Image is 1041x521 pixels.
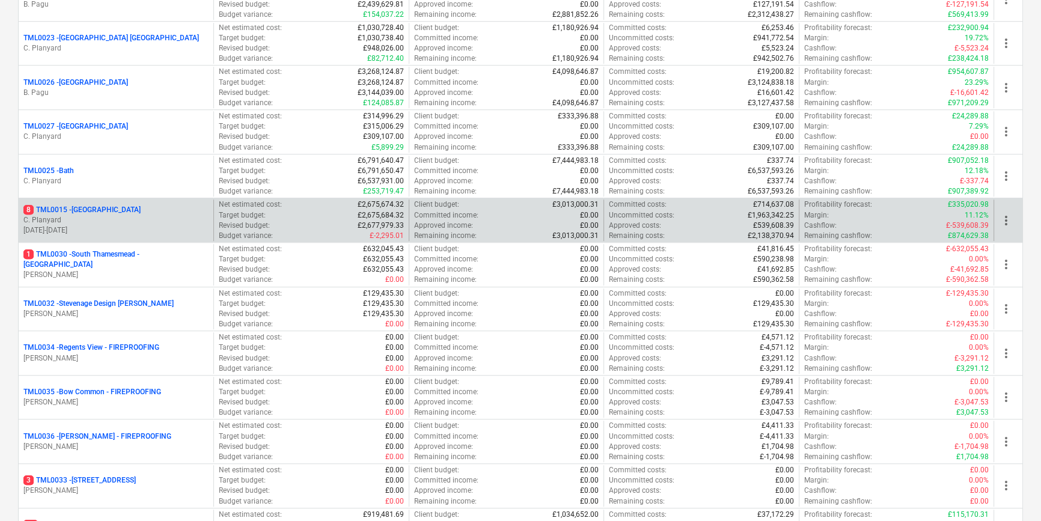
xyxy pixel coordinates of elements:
[23,486,209,496] p: [PERSON_NAME]
[580,121,599,132] p: £0.00
[363,132,404,142] p: £309,107.00
[414,264,473,275] p: Approved income :
[385,319,404,329] p: £0.00
[609,264,661,275] p: Approved costs :
[609,166,674,176] p: Uncommitted costs :
[414,221,473,231] p: Approved income :
[358,67,404,77] p: £3,268,124.87
[358,166,404,176] p: £6,791,650.47
[23,442,209,452] p: [PERSON_NAME]
[580,244,599,254] p: £0.00
[219,186,273,197] p: Budget variance :
[609,288,667,299] p: Committed costs :
[999,124,1013,139] span: more_vert
[609,176,661,186] p: Approved costs :
[363,98,404,108] p: £124,085.87
[609,121,674,132] p: Uncommitted costs :
[363,288,404,299] p: £129,435.30
[23,121,128,132] p: TML0027 - [GEOGRAPHIC_DATA]
[552,53,599,64] p: £1,180,926.94
[804,332,872,343] p: Profitability forecast :
[753,200,794,210] p: £714,637.08
[999,302,1013,316] span: more_vert
[580,210,599,221] p: £0.00
[609,299,674,309] p: Uncommitted costs :
[946,275,989,285] p: £-590,362.58
[609,210,674,221] p: Uncommitted costs :
[804,33,829,43] p: Margin :
[609,67,667,77] p: Committed costs :
[23,205,209,236] div: 8TML0015 -[GEOGRAPHIC_DATA]C. Planyard[DATE]-[DATE]
[219,221,270,231] p: Revised budget :
[609,275,665,285] p: Remaining costs :
[367,53,404,64] p: £82,712.40
[950,88,989,98] p: £-16,601.42
[219,142,273,153] p: Budget variance :
[804,299,829,309] p: Margin :
[219,244,282,254] p: Net estimated cost :
[358,200,404,210] p: £2,675,674.32
[775,132,794,142] p: £0.00
[804,309,837,319] p: Cashflow :
[580,254,599,264] p: £0.00
[946,244,989,254] p: £-632,055.43
[219,132,270,142] p: Revised budget :
[748,78,794,88] p: £3,124,838.18
[358,33,404,43] p: £1,030,738.40
[767,156,794,166] p: £337.74
[414,53,477,64] p: Remaining income :
[580,319,599,329] p: £0.00
[948,10,989,20] p: £569,413.99
[999,390,1013,404] span: more_vert
[609,43,661,53] p: Approved costs :
[954,43,989,53] p: £-5,523.24
[804,121,829,132] p: Margin :
[358,78,404,88] p: £3,268,124.87
[23,132,209,142] p: C. Planyard
[948,98,989,108] p: £971,209.29
[580,288,599,299] p: £0.00
[23,33,209,53] div: TML0023 -[GEOGRAPHIC_DATA] [GEOGRAPHIC_DATA]C. Planyard
[219,210,266,221] p: Target budget :
[385,343,404,353] p: £0.00
[23,387,161,397] p: TML0035 - Bow Common - FIREPROOFING
[358,23,404,33] p: £1,030,728.40
[219,10,273,20] p: Budget variance :
[948,156,989,166] p: £907,052.18
[23,343,209,363] div: TML0034 -Regents View - FIREPROOFING[PERSON_NAME]
[999,434,1013,449] span: more_vert
[363,186,404,197] p: £253,719.47
[965,33,989,43] p: 19.72%
[753,221,794,231] p: £539,608.39
[804,254,829,264] p: Margin :
[23,166,209,186] div: TML0025 -BathC. Planyard
[946,319,989,329] p: £-129,435.30
[804,88,837,98] p: Cashflow :
[414,299,478,309] p: Committed income :
[580,332,599,343] p: £0.00
[358,156,404,166] p: £6,791,640.47
[23,475,209,496] div: 3TML0033 -[STREET_ADDRESS][PERSON_NAME]
[804,275,872,285] p: Remaining cashflow :
[219,343,266,353] p: Target budget :
[219,156,282,166] p: Net estimated cost :
[385,275,404,285] p: £0.00
[371,142,404,153] p: £5,899.29
[948,53,989,64] p: £238,424.18
[363,299,404,309] p: £129,435.30
[552,98,599,108] p: £4,098,646.87
[219,231,273,241] p: Budget variance :
[414,288,459,299] p: Client budget :
[219,309,270,319] p: Revised budget :
[385,332,404,343] p: £0.00
[23,249,209,280] div: 1TML0030 -South Thamesmead - [GEOGRAPHIC_DATA][PERSON_NAME]
[804,156,872,166] p: Profitability forecast :
[552,67,599,77] p: £4,098,646.87
[609,319,665,329] p: Remaining costs :
[999,346,1013,361] span: more_vert
[609,88,661,98] p: Approved costs :
[23,309,209,319] p: [PERSON_NAME]
[414,254,478,264] p: Committed income :
[414,210,478,221] p: Committed income :
[804,132,837,142] p: Cashflow :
